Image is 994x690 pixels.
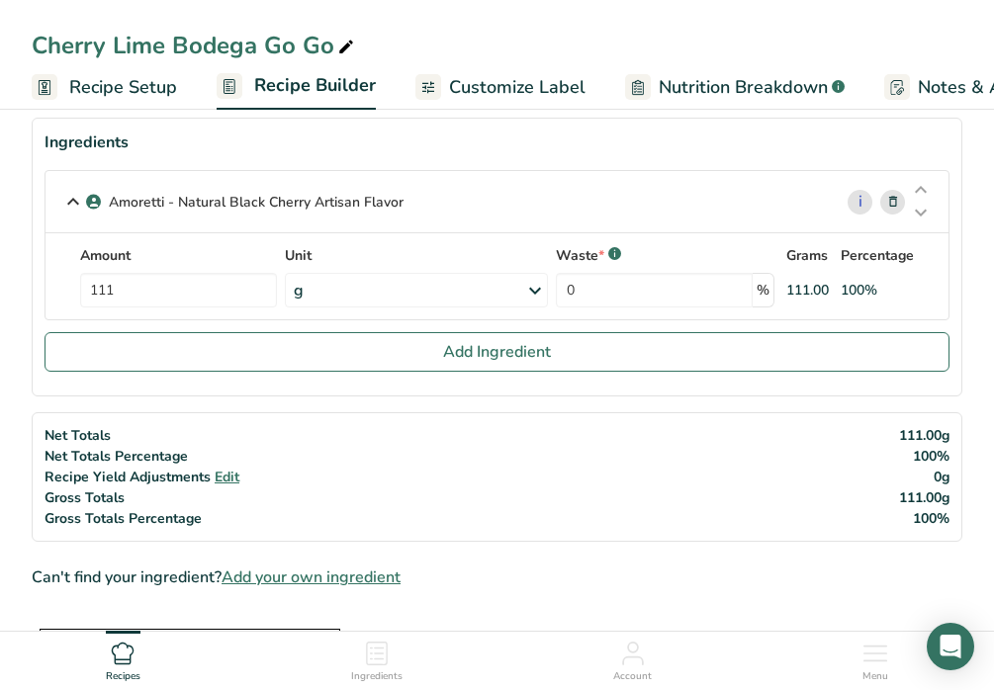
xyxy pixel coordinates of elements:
[786,280,829,301] div: 111.00
[285,245,549,266] label: Unit
[351,669,403,684] span: Ingredients
[254,72,376,99] span: Recipe Builder
[443,340,551,364] span: Add Ingredient
[106,632,140,685] a: Recipes
[841,245,914,266] p: Percentage
[934,468,949,486] span: 0g
[80,245,277,266] label: Amount
[613,669,652,684] span: Account
[294,279,304,302] div: g
[45,509,202,528] span: Gross Totals Percentage
[217,63,376,111] a: Recipe Builder
[45,426,111,445] span: Net Totals
[32,565,962,589] div: Can't find your ingredient?
[45,171,949,233] div: Amoretti - Natural Black Cherry Artisan Flavor i
[625,65,845,110] a: Nutrition Breakdown
[69,74,177,101] span: Recipe Setup
[556,245,604,266] p: Waste
[927,623,974,670] div: Open Intercom Messenger
[899,426,949,445] span: 111.00g
[106,669,140,684] span: Recipes
[351,632,403,685] a: Ingredients
[109,192,404,213] p: Amoretti - Natural Black Cherry Artisan Flavor
[45,332,949,372] button: Add Ingredient
[415,65,586,110] a: Customize Label
[222,565,401,589] span: Add your own ingredient
[913,447,949,466] span: 100%
[613,632,652,685] a: Account
[45,130,949,154] div: Ingredients
[45,488,125,507] span: Gross Totals
[786,245,828,266] p: Grams
[659,74,828,101] span: Nutrition Breakdown
[45,468,211,486] span: Recipe Yield Adjustments
[841,280,877,301] div: 100%
[449,74,586,101] span: Customize Label
[32,65,177,110] a: Recipe Setup
[848,190,872,215] a: i
[862,669,888,684] span: Menu
[32,28,358,63] div: Cherry Lime Bodega Go Go
[899,488,949,507] span: 111.00g
[913,509,949,528] span: 100%
[45,447,188,466] span: Net Totals Percentage
[215,468,239,486] span: Edit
